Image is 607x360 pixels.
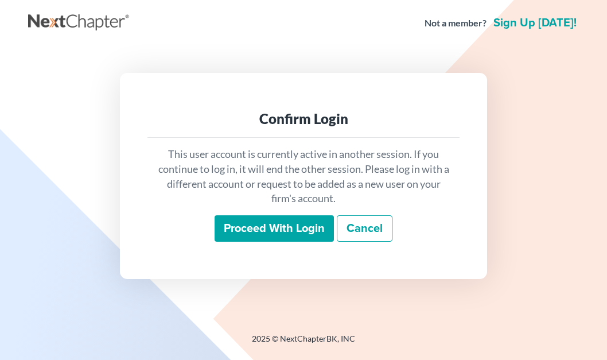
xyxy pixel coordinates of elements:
[491,17,579,29] a: Sign up [DATE]!
[215,215,334,242] input: Proceed with login
[425,17,487,30] strong: Not a member?
[157,147,450,206] p: This user account is currently active in another session. If you continue to log in, it will end ...
[337,215,392,242] a: Cancel
[157,110,450,128] div: Confirm Login
[28,333,579,354] div: 2025 © NextChapterBK, INC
